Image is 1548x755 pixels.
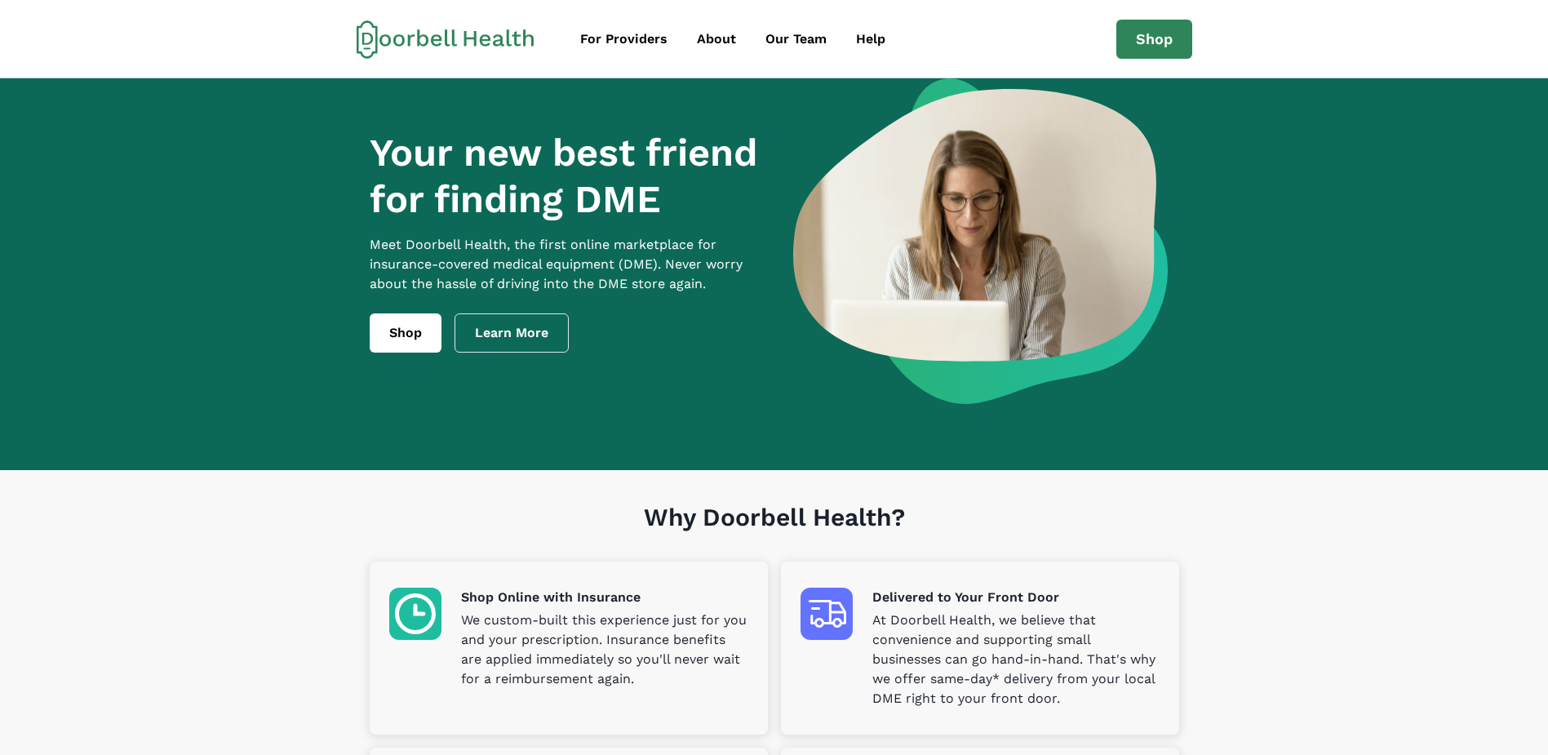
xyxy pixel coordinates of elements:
[801,588,853,640] img: Delivered to Your Front Door icon
[684,23,749,56] a: About
[856,29,885,49] div: Help
[389,588,441,640] img: Shop Online with Insurance icon
[793,78,1168,404] img: a woman looking at a computer
[370,503,1179,562] h1: Why Doorbell Health?
[1116,20,1192,59] a: Shop
[567,23,681,56] a: For Providers
[580,29,668,49] div: For Providers
[697,29,736,49] div: About
[872,588,1160,607] p: Delivered to Your Front Door
[765,29,827,49] div: Our Team
[455,313,569,353] a: Learn More
[872,611,1160,708] p: At Doorbell Health, we believe that convenience and supporting small businesses can go hand-in-ha...
[370,130,766,222] h1: Your new best friend for finding DME
[461,611,748,689] p: We custom-built this experience just for you and your prescription. Insurance benefits are applie...
[370,313,441,353] a: Shop
[370,235,766,294] p: Meet Doorbell Health, the first online marketplace for insurance-covered medical equipment (DME)....
[752,23,840,56] a: Our Team
[843,23,898,56] a: Help
[461,588,748,607] p: Shop Online with Insurance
